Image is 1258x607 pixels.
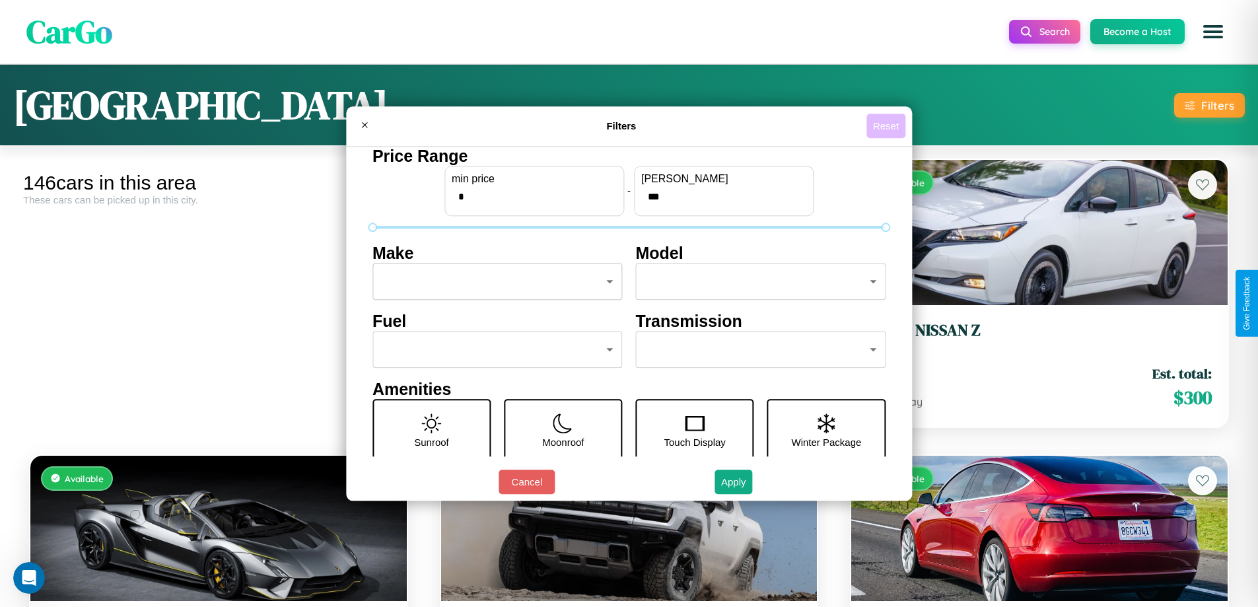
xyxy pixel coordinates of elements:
a: Nissan NISSAN Z2024 [867,321,1212,353]
p: Sunroof [414,433,449,451]
h4: Fuel [372,312,623,331]
div: Filters [1201,98,1234,112]
button: Search [1009,20,1080,44]
h4: Amenities [372,380,886,399]
span: Available [65,473,104,484]
p: Touch Display [664,433,725,451]
button: Apply [715,470,753,494]
p: Moonroof [542,433,584,451]
h4: Model [636,244,886,263]
h4: Filters [376,120,866,131]
button: Cancel [499,470,555,494]
button: Filters [1174,93,1245,118]
h1: [GEOGRAPHIC_DATA] [13,78,388,132]
button: Become a Host [1090,19,1185,44]
p: - [627,182,631,199]
div: These cars can be picked up in this city. [23,194,414,205]
p: Winter Package [792,433,862,451]
label: [PERSON_NAME] [641,173,806,185]
h4: Price Range [372,147,886,166]
iframe: Intercom live chat [13,562,45,594]
span: Search [1039,26,1070,38]
span: $ 300 [1173,384,1212,411]
button: Open menu [1195,13,1232,50]
span: Est. total: [1152,364,1212,383]
h4: Transmission [636,312,886,331]
span: CarGo [26,10,112,54]
button: Reset [866,114,905,138]
h4: Make [372,244,623,263]
h3: Nissan NISSAN Z [867,321,1212,340]
div: 146 cars in this area [23,172,414,194]
label: min price [452,173,617,185]
div: Give Feedback [1242,277,1251,330]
